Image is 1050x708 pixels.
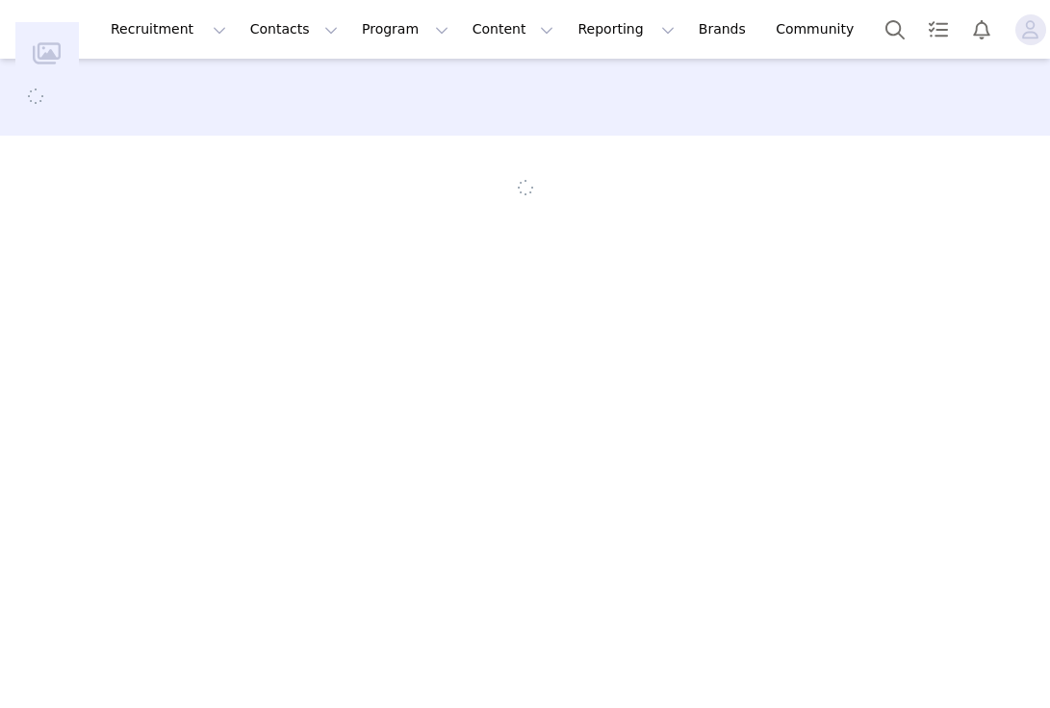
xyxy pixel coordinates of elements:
button: Notifications [960,8,1003,51]
button: Program [350,8,460,51]
a: Brands [687,8,763,51]
a: Tasks [917,8,960,51]
button: Reporting [566,8,685,51]
button: Content [461,8,566,51]
button: Search [874,8,916,51]
button: Contacts [239,8,349,51]
button: Recruitment [99,8,238,51]
div: avatar [1021,14,1039,45]
a: Community [764,8,874,51]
